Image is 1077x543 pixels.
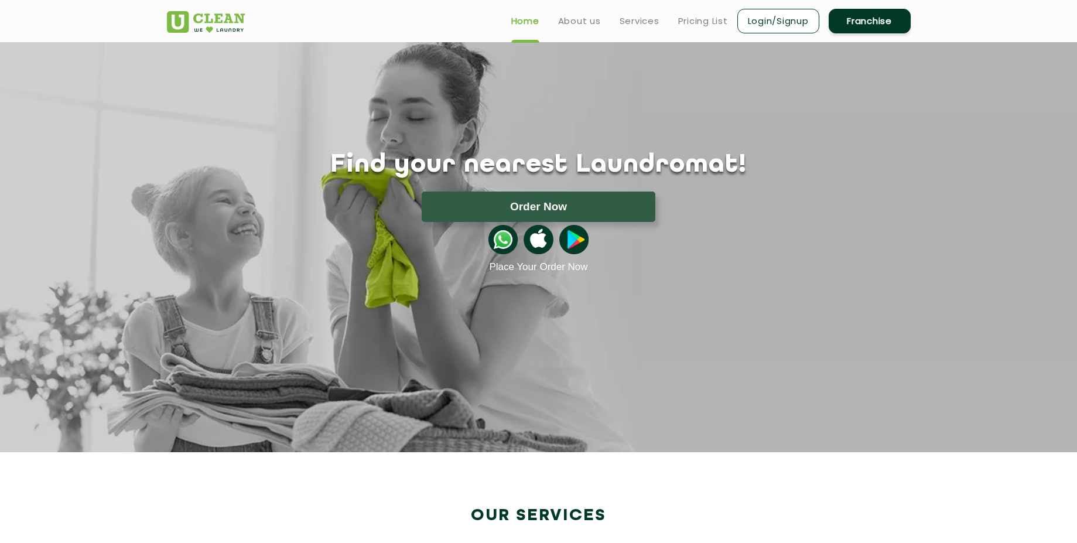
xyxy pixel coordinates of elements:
a: Pricing List [678,14,728,28]
a: Login/Signup [737,9,819,33]
img: whatsappicon.png [488,225,518,254]
img: apple-icon.png [524,225,553,254]
button: Order Now [422,192,655,222]
a: Franchise [829,9,911,33]
a: Place Your Order Now [489,261,587,273]
img: UClean Laundry and Dry Cleaning [167,11,245,33]
a: Home [511,14,539,28]
a: About us [558,14,601,28]
h1: Find your nearest Laundromat! [158,151,919,180]
a: Services [620,14,659,28]
img: playstoreicon.png [559,225,589,254]
h2: Our Services [167,506,911,525]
